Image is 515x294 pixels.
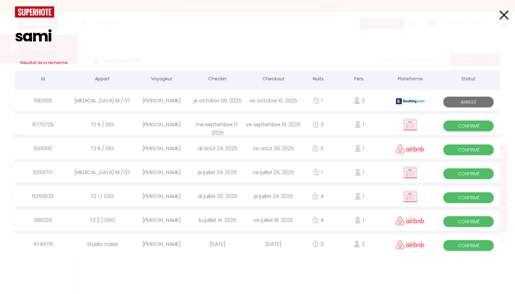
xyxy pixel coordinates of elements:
div: je juillet 24. 2025 [190,162,245,183]
div: [MEDICAL_DATA] M / 07 [71,90,134,111]
h3: Résultat de la recherche [15,55,500,70]
div: ve août 29. 2025 [245,138,301,159]
div: [PERSON_NAME] [134,234,190,254]
div: lu juillet 14. 2025 [190,210,245,231]
img: rent.png [402,119,418,131]
div: 6551510 [15,138,71,159]
div: 1 [335,210,383,231]
div: 6181229 [15,210,71,231]
th: Id [15,70,71,89]
div: 6255633 [15,186,71,207]
div: me septembre 17. 2025 [190,114,245,135]
div: ve octobre 10. 2025 [245,90,301,111]
th: Statut [437,70,500,89]
div: 1 [301,90,335,111]
div: T2 1 / 03G [71,186,134,207]
div: je octobre 09. 2025 [190,90,245,111]
div: 4 [301,210,335,231]
div: [PERSON_NAME] [134,210,190,231]
div: 2 [301,114,335,135]
div: [PERSON_NAME] [134,138,190,159]
div: 1 [335,138,383,159]
div: 1 [335,186,383,207]
th: Checkout [245,70,301,89]
th: Checkin [190,70,245,89]
input: Tapez pour rechercher... [15,18,500,55]
th: Pers. [335,70,383,89]
div: 5 [301,138,335,159]
div: 6770729 [15,114,71,135]
div: [DATE] [190,234,245,254]
th: Nuits [301,70,335,89]
th: Plateforme [384,70,437,89]
div: ve septembre 19. 2025 [245,114,301,135]
div: 2 [335,90,383,111]
img: airbnb2.png [396,216,425,225]
div: [PERSON_NAME] [134,186,190,207]
div: T2 R / 01G [71,114,134,135]
div: Studio Vaise [71,234,134,254]
span: Confirmé [443,240,494,251]
div: 1 [335,114,383,135]
span: Confirmé [443,121,494,131]
div: 4749751 [15,234,71,254]
img: rent.png [402,166,418,179]
div: 2 [335,234,383,254]
span: Annulé [443,97,494,107]
img: airbnb2.png [396,240,425,249]
div: 4 [301,186,335,207]
span: Confirmé [443,144,494,155]
div: [DATE] [245,234,301,254]
div: ve juillet 25. 2025 [245,162,301,183]
img: booking2.png [396,98,425,104]
img: rent.png [402,190,418,202]
div: 6255717 [15,162,71,183]
img: logo [15,6,54,18]
div: ve juillet 18. 2025 [245,210,301,231]
div: 1 [335,162,383,183]
div: di août 24. 2025 [190,138,245,159]
div: je juillet 24. 2025 [245,186,301,207]
div: T2 2 / 05G [71,210,134,231]
div: [PERSON_NAME] [134,114,190,135]
th: Voyageur [134,70,190,89]
div: [MEDICAL_DATA] M / 07 [71,162,134,183]
div: di juillet 20. 2025 [190,186,245,207]
div: 1 [301,162,335,183]
th: Appart [71,70,134,89]
img: airbnb2.png [396,144,425,154]
div: 6921135 [15,90,71,111]
div: [PERSON_NAME] [134,90,190,111]
span: Confirmé [443,216,494,227]
div: [PERSON_NAME] [134,162,190,183]
div: T2 R / 01G [71,138,134,159]
span: Confirmé [443,168,494,179]
span: Confirmé [443,192,494,203]
div: 3 [301,234,335,254]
